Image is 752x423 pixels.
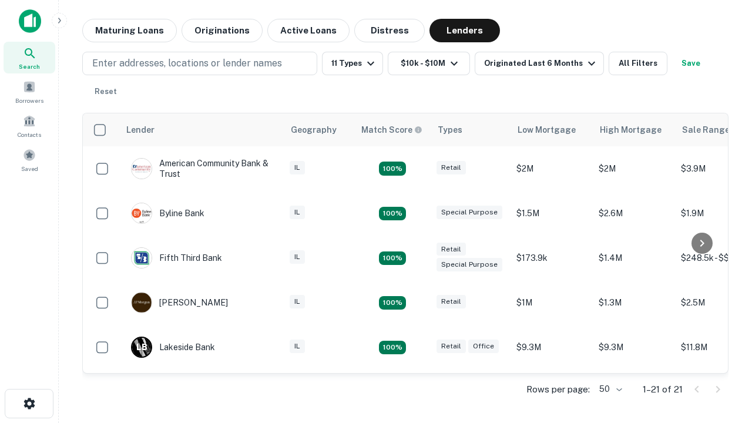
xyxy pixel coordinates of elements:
div: Special Purpose [437,206,502,219]
button: Reset [87,80,125,103]
div: [PERSON_NAME] [131,292,228,313]
div: Retail [437,340,466,353]
td: $7M [593,370,675,414]
div: High Mortgage [600,123,662,137]
div: Retail [437,295,466,308]
img: capitalize-icon.png [19,9,41,33]
div: Retail [437,161,466,174]
p: 1–21 of 21 [643,382,683,397]
div: 50 [595,381,624,398]
td: $1.3M [593,280,675,325]
td: $1.5M [511,191,593,236]
a: Borrowers [4,76,55,108]
div: Fifth Third Bank [131,247,222,268]
span: Search [19,62,40,71]
button: Originations [182,19,263,42]
h6: Match Score [361,123,420,136]
div: Matching Properties: 3, hasApolloMatch: undefined [379,341,406,355]
div: IL [290,340,305,353]
td: $2.6M [593,191,675,236]
button: Active Loans [267,19,350,42]
img: picture [132,248,152,268]
a: Saved [4,144,55,176]
span: Borrowers [15,96,43,105]
td: $1.4M [593,236,675,280]
img: picture [132,203,152,223]
p: L B [136,341,147,354]
span: Contacts [18,130,41,139]
div: Sale Range [682,123,730,137]
p: Enter addresses, locations or lender names [92,56,282,70]
a: Contacts [4,110,55,142]
div: IL [290,206,305,219]
button: Lenders [429,19,500,42]
span: Saved [21,164,38,173]
div: Retail [437,243,466,256]
div: Byline Bank [131,203,204,224]
button: All Filters [609,52,667,75]
th: Geography [284,113,354,146]
th: Low Mortgage [511,113,593,146]
button: Enter addresses, locations or lender names [82,52,317,75]
button: $10k - $10M [388,52,470,75]
button: 11 Types [322,52,383,75]
td: $173.9k [511,236,593,280]
td: $1M [511,280,593,325]
td: $2M [511,146,593,191]
div: Types [438,123,462,137]
div: Matching Properties: 2, hasApolloMatch: undefined [379,162,406,176]
th: Capitalize uses an advanced AI algorithm to match your search with the best lender. The match sco... [354,113,431,146]
div: IL [290,250,305,264]
div: Matching Properties: 2, hasApolloMatch: undefined [379,251,406,266]
div: Matching Properties: 3, hasApolloMatch: undefined [379,207,406,221]
th: Types [431,113,511,146]
td: $2.7M [511,370,593,414]
div: Office [468,340,499,353]
button: Distress [354,19,425,42]
div: Special Purpose [437,258,502,271]
div: Capitalize uses an advanced AI algorithm to match your search with the best lender. The match sco... [361,123,422,136]
td: $9.3M [593,325,675,370]
div: IL [290,161,305,174]
img: picture [132,159,152,179]
button: Maturing Loans [82,19,177,42]
p: Rows per page: [526,382,590,397]
th: Lender [119,113,284,146]
button: Save your search to get updates of matches that match your search criteria. [672,52,710,75]
th: High Mortgage [593,113,675,146]
iframe: Chat Widget [693,291,752,348]
div: Originated Last 6 Months [484,56,599,70]
a: Search [4,42,55,73]
div: Matching Properties: 2, hasApolloMatch: undefined [379,296,406,310]
td: $2M [593,146,675,191]
div: American Community Bank & Trust [131,158,272,179]
div: Geography [291,123,337,137]
img: picture [132,293,152,313]
div: Lakeside Bank [131,337,215,358]
div: Low Mortgage [518,123,576,137]
button: Originated Last 6 Months [475,52,604,75]
td: $9.3M [511,325,593,370]
div: IL [290,295,305,308]
div: Lender [126,123,155,137]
